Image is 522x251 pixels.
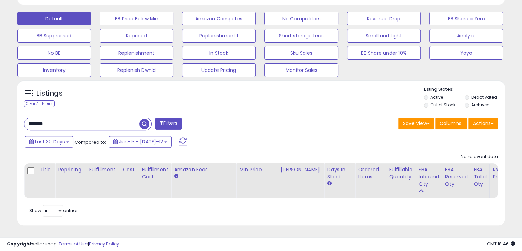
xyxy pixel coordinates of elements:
[358,166,383,181] div: Ordered Items
[35,138,65,145] span: Last 30 Days
[100,46,173,60] button: Replenishment
[461,154,498,160] div: No relevant data
[471,102,489,108] label: Archived
[492,166,521,181] div: Rsvd. FC Processing
[389,166,413,181] div: Fulfillable Quantity
[36,89,63,98] h5: Listings
[264,12,338,25] button: No Competitors
[429,29,503,43] button: Analyze
[29,207,79,214] span: Show: entries
[58,166,83,173] div: Repricing
[182,12,256,25] button: Amazon Competes
[440,120,461,127] span: Columns
[239,166,275,173] div: Min Price
[174,173,178,179] small: Amazon Fees.
[7,241,119,248] div: seller snap | |
[142,166,168,181] div: Fulfillment Cost
[424,86,505,93] p: Listing States:
[89,241,119,247] a: Privacy Policy
[347,29,421,43] button: Small and Light
[398,118,434,129] button: Save View
[430,94,443,100] label: Active
[40,166,52,173] div: Title
[119,138,163,145] span: Jun-13 - [DATE]-12
[264,63,338,77] button: Monitor Sales
[429,46,503,60] button: Yoyo
[471,94,497,100] label: Deactivated
[174,166,233,173] div: Amazon Fees
[182,63,256,77] button: Update Pricing
[182,46,256,60] button: In Stock
[264,46,338,60] button: Sku Sales
[429,12,503,25] button: BB Share = Zero
[24,100,55,107] div: Clear All Filters
[7,241,32,247] strong: Copyright
[182,29,256,43] button: Replenishment 1
[347,12,421,25] button: Revenue Drop
[327,166,352,181] div: Days In Stock
[347,46,421,60] button: BB Share under 10%
[123,166,136,173] div: Cost
[74,139,106,145] span: Compared to:
[100,12,173,25] button: BB Price Below Min
[17,12,91,25] button: Default
[100,63,173,77] button: Replenish Dwnld
[445,166,468,188] div: FBA Reserved Qty
[59,241,88,247] a: Terms of Use
[435,118,467,129] button: Columns
[25,136,73,148] button: Last 30 Days
[89,166,117,173] div: Fulfillment
[155,118,182,130] button: Filters
[17,63,91,77] button: Inventory
[280,166,321,173] div: [PERSON_NAME]
[327,181,331,187] small: Days In Stock.
[100,29,173,43] button: Repriced
[419,166,439,188] div: FBA inbound Qty
[430,102,455,108] label: Out of Stock
[17,29,91,43] button: BB Suppressed
[264,29,338,43] button: Short storage fees
[474,166,487,188] div: FBA Total Qty
[468,118,498,129] button: Actions
[109,136,172,148] button: Jun-13 - [DATE]-12
[487,241,515,247] span: 2025-08-12 18:46 GMT
[17,46,91,60] button: No BB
